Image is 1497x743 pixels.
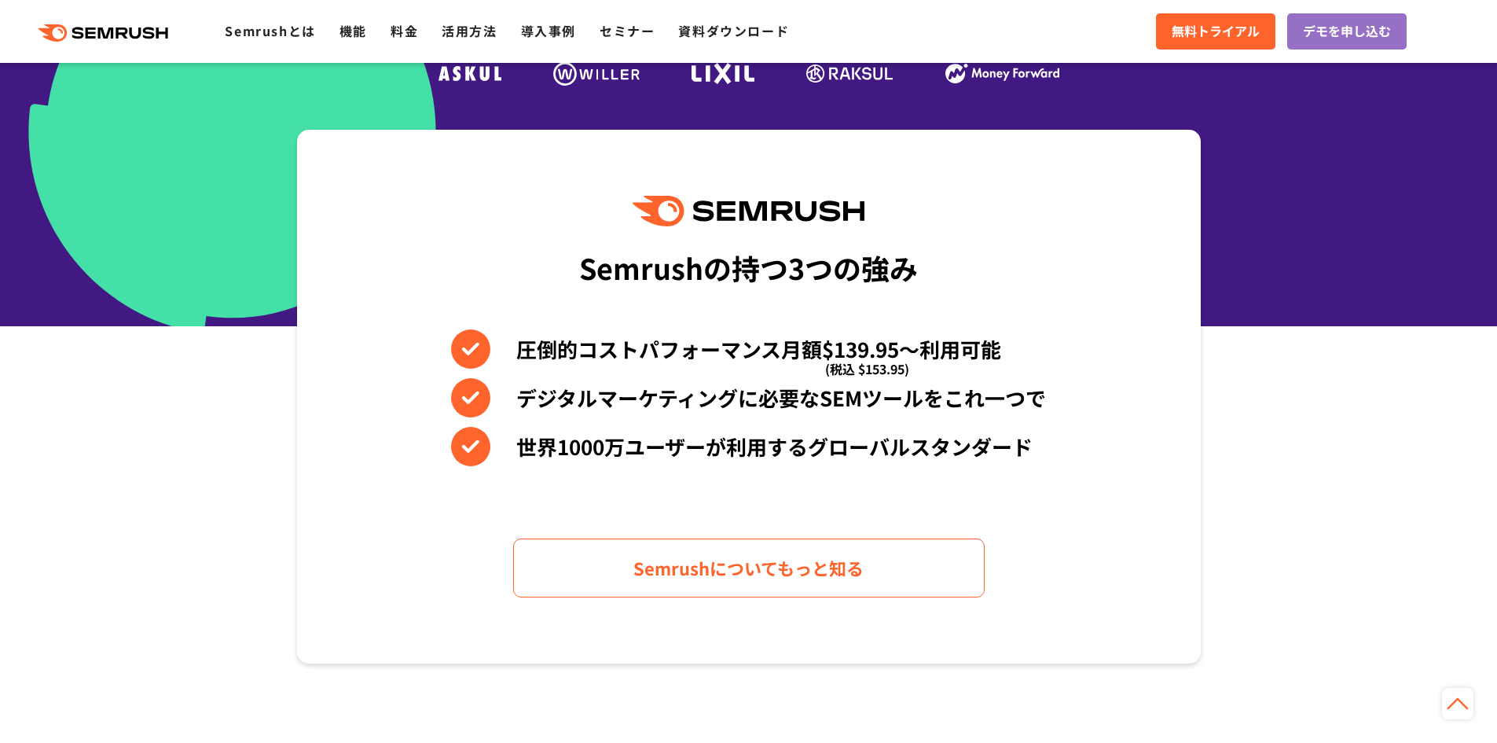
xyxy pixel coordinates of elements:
a: 料金 [391,21,418,40]
img: Semrush [633,196,864,226]
a: Semrushとは [225,21,315,40]
span: デモを申し込む [1303,21,1391,42]
span: Semrushについてもっと知る [633,554,864,582]
a: 資料ダウンロード [678,21,789,40]
li: 圧倒的コストパフォーマンス月額$139.95〜利用可能 [451,329,1046,369]
a: Semrushについてもっと知る [513,539,985,598]
a: 機能 [339,21,367,40]
li: デジタルマーケティングに必要なSEMツールをこれ一つで [451,378,1046,417]
a: 導入事例 [521,21,576,40]
a: 活用方法 [442,21,497,40]
li: 世界1000万ユーザーが利用するグローバルスタンダード [451,427,1046,466]
a: 無料トライアル [1156,13,1275,50]
div: Semrushの持つ3つの強み [579,238,918,296]
span: (税込 $153.95) [825,349,909,388]
span: 無料トライアル [1172,21,1260,42]
a: セミナー [600,21,655,40]
a: デモを申し込む [1287,13,1407,50]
